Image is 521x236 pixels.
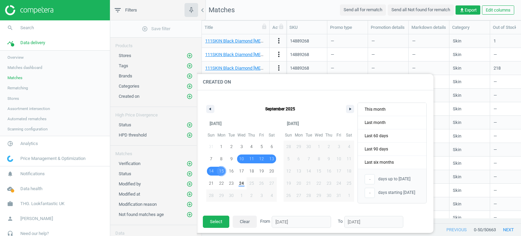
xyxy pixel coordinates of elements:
i: add_circle_outline [187,93,193,99]
i: filter_list [114,6,122,14]
button: add_circle_outline [186,170,193,177]
span: Data health [20,186,42,192]
span: HPD threshold [119,132,147,138]
button: add_circle_outline [186,83,193,90]
span: Overview [7,55,24,60]
i: add_circle_outline [187,122,193,128]
img: ajHJNr6hYgQAAAAASUVORK5CYII= [5,5,53,15]
span: Scanning configuration [7,126,47,132]
span: Rematching [7,85,28,91]
button: add_circle_outline [186,52,193,59]
span: Tags [119,63,128,68]
button: add_circle_outlineSave filter [110,22,201,36]
i: person [4,212,17,225]
h4: Created on [196,74,433,90]
span: Assortment intersection [7,106,50,111]
button: add_circle_outline [186,181,193,187]
span: Modified at [119,192,140,197]
img: wGWNvw8QSZomAAAAABJRU5ErkJggg== [7,156,13,162]
span: Stores [119,53,131,58]
span: Modified by [119,181,141,186]
i: add_circle_outline [187,53,193,59]
span: Created on [119,94,139,99]
span: Verification [119,161,140,166]
i: search [4,21,17,34]
span: Matches [7,75,22,80]
button: add_circle_outline [186,132,193,139]
span: Brands [119,73,132,78]
div: High Price Divergence [110,107,201,118]
span: Price Management & Optimization [20,156,85,162]
button: add_circle_outline [186,122,193,128]
span: Matches dashboard [7,65,42,70]
i: add_circle_outline [187,212,193,218]
button: add_circle_outline [186,62,193,69]
div: Products [110,38,201,49]
span: Categories [119,84,139,89]
span: Status [119,122,131,127]
i: timeline [4,36,17,49]
i: pie_chart_outlined [4,137,17,150]
button: add_circle_outline [186,93,193,100]
i: add_circle_outline [142,26,148,32]
button: add_circle_outline [186,160,193,167]
button: add_circle_outline [186,211,193,218]
span: Notifications [20,171,45,177]
button: add_circle_outline [186,201,193,208]
span: Save filter [142,26,170,32]
i: notifications [4,167,17,180]
span: Stores [7,96,19,101]
div: Matches [110,146,201,157]
i: add_circle_outline [187,63,193,69]
i: cloud_done [4,182,17,195]
span: Modification reason [119,202,157,207]
button: add_circle_outline [186,73,193,79]
span: Automated rematches [7,116,46,122]
span: Not found matches age [119,212,164,217]
i: add_circle_outline [187,181,193,187]
span: [PERSON_NAME] [20,216,53,222]
span: THG. Lookfantastic UK [20,201,64,207]
span: Data delivery [20,40,45,46]
button: add_circle_outline [186,191,193,198]
span: Analytics [20,141,38,147]
span: Filters [125,7,137,13]
i: add_circle_outline [187,161,193,167]
i: work [4,197,17,210]
i: add_circle_outline [187,83,193,89]
span: Status [119,171,131,176]
i: add_circle_outline [187,171,193,177]
span: Search [20,25,34,31]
